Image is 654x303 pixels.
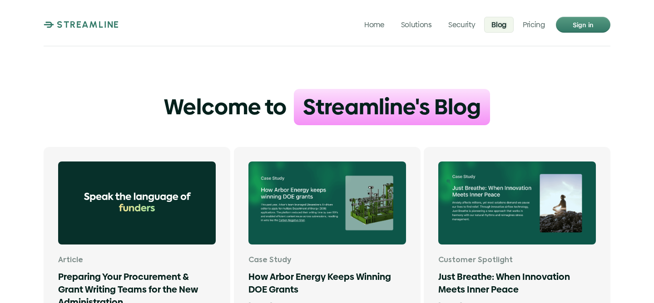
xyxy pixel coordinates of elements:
a: Pricing [515,16,552,32]
a: Blog [485,16,514,32]
p: Pricing [523,20,545,29]
a: STREAMLINE [44,19,119,30]
h1: Welcome to [164,92,287,122]
a: Sign in [556,17,610,33]
p: Sign in [573,19,594,30]
h1: Streamline's Blog [303,91,481,123]
img: Arbor Energy’s team leveraged Streamline’s AI-driven editor to apply for multiple Department of E... [248,161,406,244]
h1: How Arbor Energy Keeps Winning DOE Grants [248,270,406,296]
a: Home [357,16,392,32]
p: Home [364,20,385,29]
p: Security [448,20,475,29]
p: Customer Spotlight [438,255,596,265]
p: Case Study [248,255,406,265]
img: Win government funding by speaking the language of funders [58,161,216,244]
p: Solutions [401,20,432,29]
p: Article [58,255,216,265]
a: Security [441,16,482,32]
p: Blog [492,20,507,29]
h1: Just Breathe: When Innovation Meets Inner Peace [438,270,596,296]
p: STREAMLINE [57,19,119,30]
